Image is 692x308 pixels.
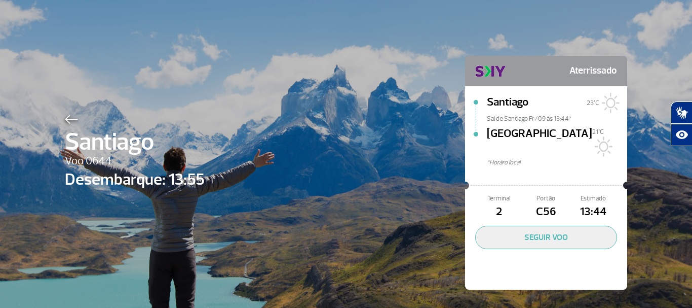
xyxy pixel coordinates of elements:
[522,194,569,203] span: Portão
[569,61,617,81] span: Aterrissado
[475,194,522,203] span: Terminal
[570,194,617,203] span: Estimado
[65,124,205,160] span: Santiago
[592,136,612,157] img: Sol
[487,94,528,114] span: Santiago
[592,128,604,136] span: 21°C
[475,226,617,249] button: SEGUIR VOO
[671,124,692,146] button: Abrir recursos assistivos.
[487,114,627,121] span: Sai de Santiago Fr/09 às 13:44*
[487,158,627,167] span: *Horáro local
[587,99,599,107] span: 23°C
[487,125,592,158] span: [GEOGRAPHIC_DATA]
[475,203,522,221] span: 2
[599,93,620,113] img: Sol
[65,167,205,192] span: Desembarque: 13:55
[522,203,569,221] span: C56
[671,101,692,124] button: Abrir tradutor de língua de sinais.
[671,101,692,146] div: Plugin de acessibilidade da Hand Talk.
[570,203,617,221] span: 13:44
[65,153,205,170] span: Voo 0644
